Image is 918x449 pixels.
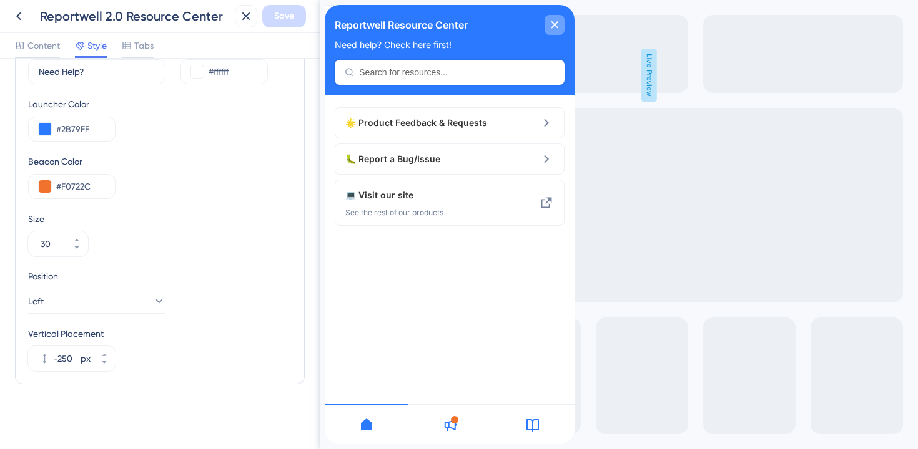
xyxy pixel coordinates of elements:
[66,5,70,15] div: 3
[21,183,187,213] div: Visit our site
[21,203,187,213] span: See the rest of our products
[274,9,294,24] span: Save
[21,110,187,125] div: Product Feedback & Requests
[134,38,154,53] span: Tabs
[93,346,116,359] button: px
[28,97,116,112] div: Launcher Color
[21,183,167,198] span: 💻 Visit our site
[34,62,230,72] input: Search for resources...
[28,269,165,284] div: Position
[21,147,187,162] div: Report a Bug/Issue
[262,5,306,27] button: Save
[28,211,292,226] div: Size
[93,359,116,371] button: px
[11,2,59,17] span: Need Help?
[28,154,292,169] div: Beacon Color
[21,147,187,162] span: 🐛 Report a Bug/Issue
[21,110,187,125] span: 🌟 Product Feedback & Requests
[40,7,230,25] div: Reportwell 2.0 Resource Center
[81,351,91,366] div: px
[10,11,143,29] span: Reportwell Resource Center
[28,294,44,309] span: Left
[87,38,107,53] span: Style
[220,10,240,30] div: close resource center
[27,38,60,53] span: Content
[39,65,155,79] input: Get Started
[322,49,337,102] span: Live Preview
[28,289,165,314] button: Left
[28,326,116,341] div: Vertical Placement
[53,351,78,366] input: px
[10,35,127,45] span: Need help? Check here first!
